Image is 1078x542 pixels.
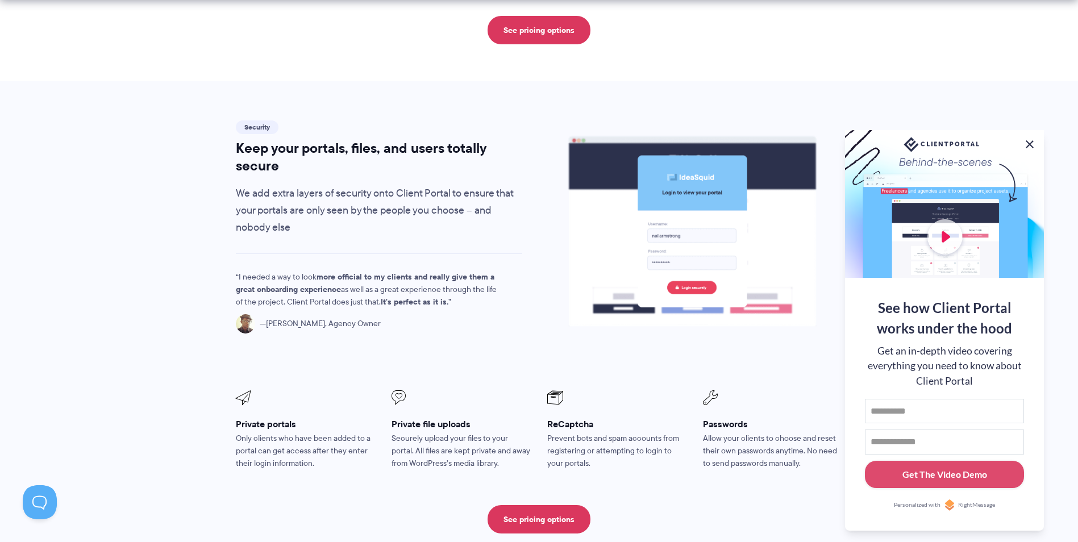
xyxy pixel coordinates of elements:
div: See how Client Portal works under the hood [865,298,1024,339]
div: Get an in-depth video covering everything you need to know about Client Portal [865,344,1024,389]
p: Allow your clients to choose and reset their own passwords anytime. No need to send passwords man... [703,432,843,470]
a: Personalized withRightMessage [865,499,1024,511]
span: Personalized with [894,501,940,510]
p: Prevent bots and spam accounts from registering or attempting to login to your portals. [547,432,687,470]
h3: ReCaptcha [547,418,687,430]
span: Security [236,120,278,134]
strong: more official to my clients and really give them a great onboarding experience [236,270,494,295]
strong: It's perfect as it is. [381,295,448,308]
div: Get The Video Demo [902,468,987,481]
button: Get The Video Demo [865,461,1024,489]
h3: Private file uploads [392,418,531,430]
p: Only clients who have been added to a portal can get access after they enter their login informat... [236,432,376,470]
a: See pricing options [488,505,590,533]
a: See pricing options [488,16,590,44]
h3: Passwords [703,418,843,430]
p: Securely upload your files to your portal. All files are kept private and away from WordPress’s m... [392,432,531,470]
p: I needed a way to look as well as a great experience through the life of the project. Client Port... [236,271,503,308]
h2: Keep your portals, files, and users totally secure [236,140,523,174]
img: Personalized with RightMessage [944,499,955,511]
span: RightMessage [958,501,995,510]
p: We add extra layers of security onto Client Portal to ensure that your portals are only seen by t... [236,185,523,236]
span: [PERSON_NAME], Agency Owner [260,318,381,330]
h3: Private portals [236,418,376,430]
iframe: Toggle Customer Support [23,485,57,519]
